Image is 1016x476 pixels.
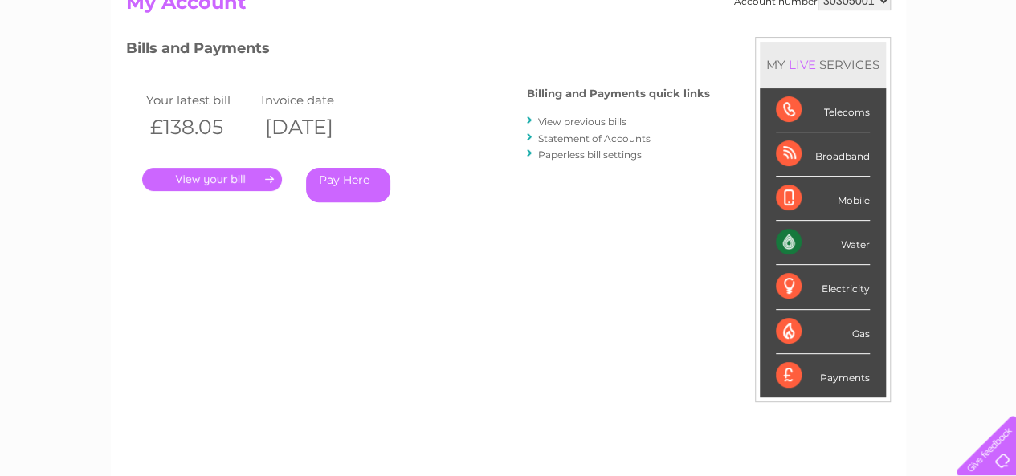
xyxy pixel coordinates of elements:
[126,37,710,65] h3: Bills and Payments
[713,8,824,28] a: 0333 014 3131
[538,148,642,161] a: Paperless bill settings
[306,168,390,202] a: Pay Here
[733,68,764,80] a: Water
[35,42,117,91] img: logo.png
[129,9,888,78] div: Clear Business is a trading name of Verastar Limited (registered in [GEOGRAPHIC_DATA] No. 3667643...
[776,132,870,177] div: Broadband
[527,87,710,100] h4: Billing and Payments quick links
[776,177,870,221] div: Mobile
[773,68,809,80] a: Energy
[257,111,373,144] th: [DATE]
[776,354,870,397] div: Payments
[538,132,651,144] a: Statement of Accounts
[142,89,258,111] td: Your latest bill
[257,89,373,111] td: Invoice date
[818,68,867,80] a: Telecoms
[538,116,626,128] a: View previous bills
[142,111,258,144] th: £138.05
[785,57,819,72] div: LIVE
[776,310,870,354] div: Gas
[760,42,886,87] div: MY SERVICES
[142,168,282,191] a: .
[876,68,900,80] a: Blog
[776,265,870,309] div: Electricity
[776,221,870,265] div: Water
[909,68,949,80] a: Contact
[963,68,1001,80] a: Log out
[776,88,870,132] div: Telecoms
